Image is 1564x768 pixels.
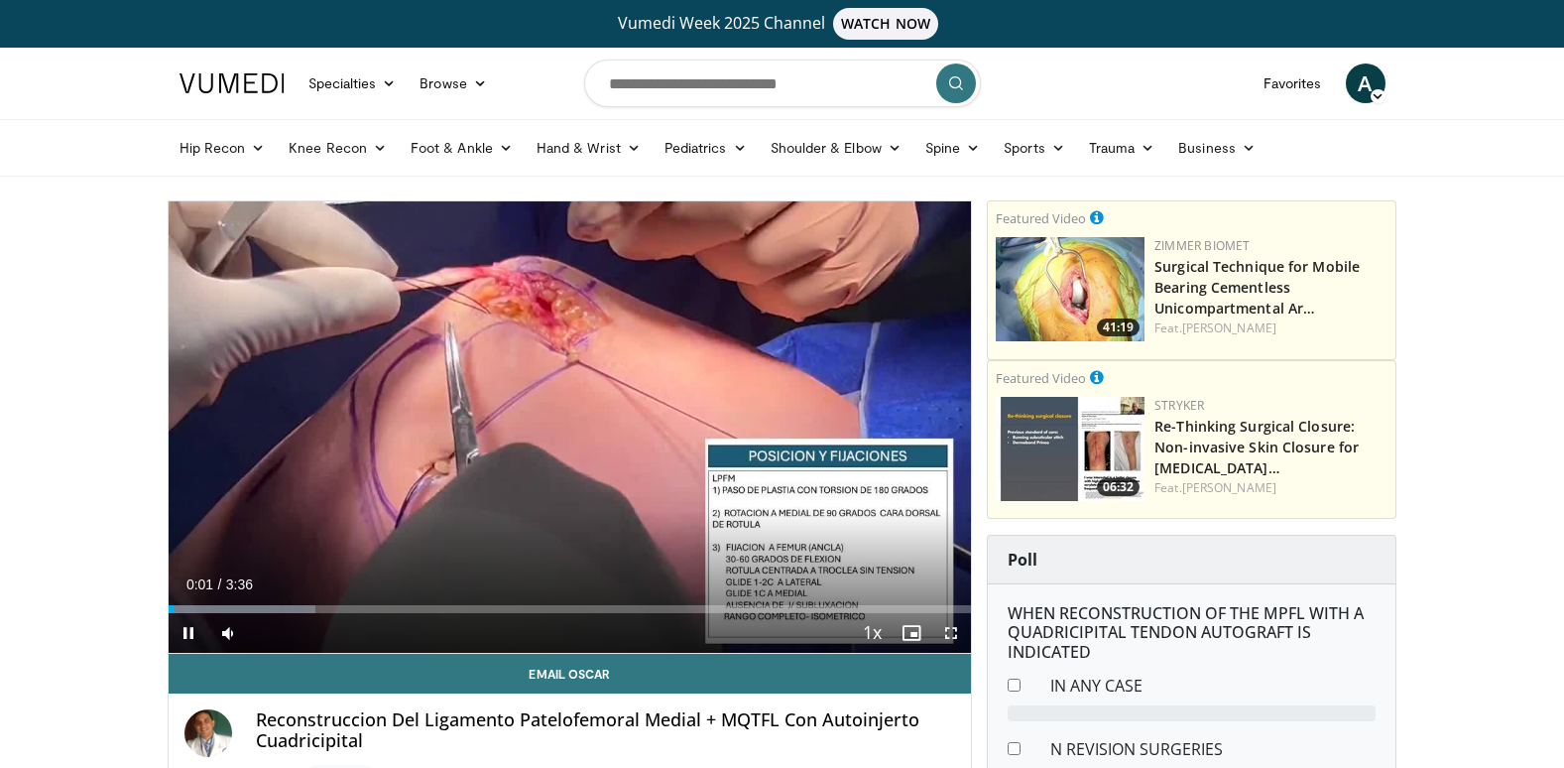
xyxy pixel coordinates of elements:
button: Enable picture-in-picture mode [892,613,931,653]
span: WATCH NOW [833,8,938,40]
a: Re-Thinking Surgical Closure: Non-invasive Skin Closure for [MEDICAL_DATA]… [1154,417,1359,477]
video-js: Video Player [169,201,972,654]
img: VuMedi Logo [180,73,285,93]
span: / [218,576,222,592]
a: Trauma [1077,128,1167,168]
a: Vumedi Week 2025 ChannelWATCH NOW [182,8,1383,40]
strong: Poll [1008,549,1037,571]
a: Business [1166,128,1267,168]
a: Spine [913,128,992,168]
h4: Reconstruccion Del Ligamento Patelofemoral Medial + MQTFL Con Autoinjerto Cuadricipital [256,709,956,752]
small: Featured Video [996,209,1086,227]
div: Feat. [1154,479,1387,497]
a: Zimmer Biomet [1154,237,1250,254]
div: Feat. [1154,320,1387,337]
a: Email Oscar [169,654,972,694]
span: 41:19 [1097,319,1140,336]
a: Knee Recon [277,128,399,168]
img: Avatar [184,709,232,757]
a: Foot & Ankle [399,128,525,168]
a: Favorites [1252,64,1334,103]
a: A [1346,64,1385,103]
button: Pause [169,613,208,653]
h6: WHEN RECONSTRUCTION OF THE MPFL WITH A QUADRICIPITAL TENDON AUTOGRAFT IS INDICATED [1008,604,1376,662]
a: Hand & Wrist [525,128,653,168]
a: Specialties [297,64,409,103]
a: Browse [408,64,499,103]
button: Playback Rate [852,613,892,653]
a: 06:32 [996,397,1144,501]
a: Shoulder & Elbow [759,128,913,168]
dd: N REVISION SURGERIES [1035,737,1390,761]
a: 41:19 [996,237,1144,341]
input: Search topics, interventions [584,60,981,107]
a: [PERSON_NAME] [1182,320,1276,336]
small: Featured Video [996,369,1086,387]
button: Mute [208,613,248,653]
a: [PERSON_NAME] [1182,479,1276,496]
a: Hip Recon [168,128,278,168]
img: e9ed289e-2b85-4599-8337-2e2b4fe0f32a.150x105_q85_crop-smart_upscale.jpg [996,237,1144,341]
button: Fullscreen [931,613,971,653]
img: f1f532c3-0ef6-42d5-913a-00ff2bbdb663.150x105_q85_crop-smart_upscale.jpg [996,397,1144,501]
span: 06:32 [1097,478,1140,496]
span: 0:01 [186,576,213,592]
div: Progress Bar [169,605,972,613]
a: Pediatrics [653,128,759,168]
span: 3:36 [226,576,253,592]
a: Stryker [1154,397,1204,414]
dd: IN ANY CASE [1035,674,1390,698]
a: Surgical Technique for Mobile Bearing Cementless Unicompartmental Ar… [1154,257,1360,318]
a: Sports [992,128,1077,168]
